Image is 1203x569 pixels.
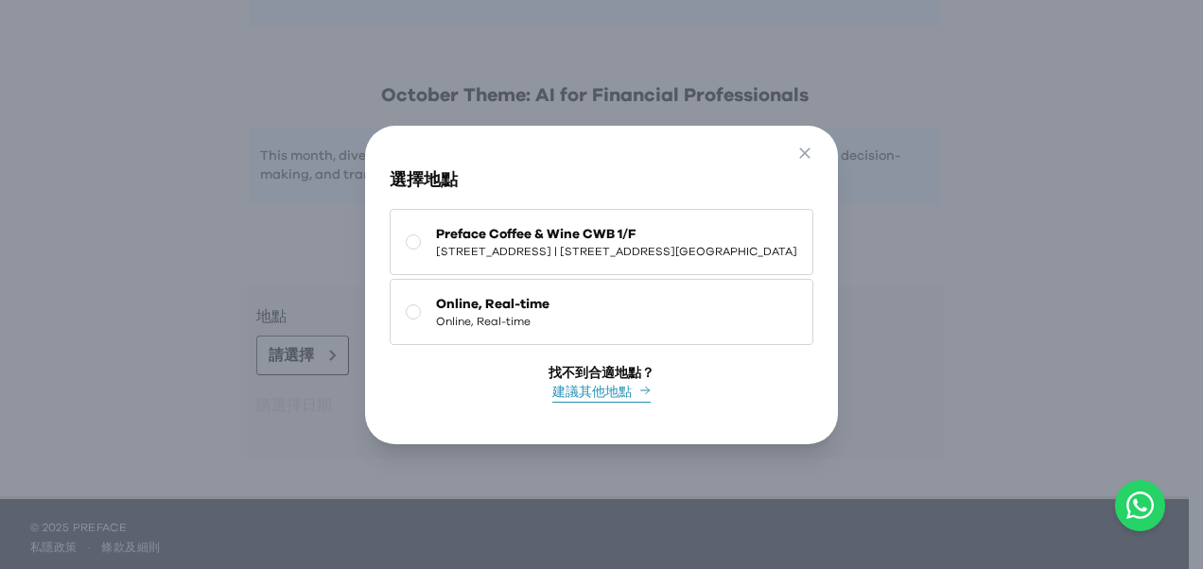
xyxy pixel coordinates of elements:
[552,383,651,403] button: 建議其他地點
[436,295,549,314] span: Online, Real-time
[390,209,813,275] button: Preface Coffee & Wine CWB 1/F[STREET_ADDRESS] | [STREET_ADDRESS][GEOGRAPHIC_DATA]
[436,314,549,329] span: Online, Real-time
[390,279,813,345] button: Online, Real-timeOnline, Real-time
[549,364,654,383] div: 找不到合適地點？
[390,167,813,194] h3: 選擇地點
[436,225,797,244] span: Preface Coffee & Wine CWB 1/F
[436,244,797,259] span: [STREET_ADDRESS] | [STREET_ADDRESS][GEOGRAPHIC_DATA]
